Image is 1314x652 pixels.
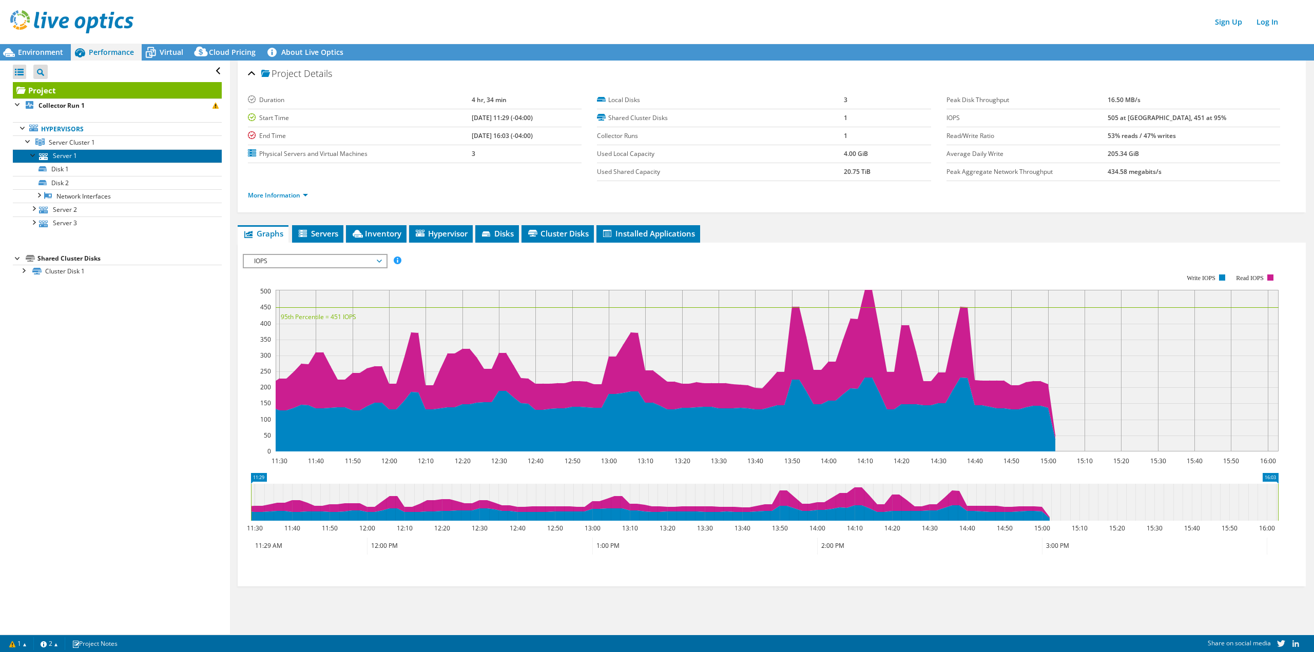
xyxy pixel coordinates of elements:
[747,457,763,465] text: 13:40
[1187,274,1215,282] text: Write IOPS
[248,113,472,123] label: Start Time
[622,524,638,532] text: 13:10
[1113,457,1129,465] text: 15:20
[844,167,871,176] b: 20.75 TiB
[472,95,507,104] b: 4 hr, 34 min
[946,113,1108,123] label: IOPS
[565,457,581,465] text: 12:50
[1223,457,1239,465] text: 15:50
[10,10,133,33] img: live_optics_svg.svg
[1077,457,1093,465] text: 15:10
[263,44,351,61] a: About Live Optics
[13,189,222,203] a: Network Interfaces
[345,457,361,465] text: 11:50
[65,637,125,650] a: Project Notes
[260,383,271,391] text: 200
[260,335,271,344] text: 350
[260,319,271,328] text: 400
[772,524,788,532] text: 13:50
[261,69,301,79] span: Project
[13,265,222,278] a: Cluster Disk 1
[209,47,256,57] span: Cloud Pricing
[89,47,134,57] span: Performance
[697,524,713,532] text: 13:30
[260,399,271,407] text: 150
[1150,457,1166,465] text: 15:30
[510,524,526,532] text: 12:40
[351,228,401,239] span: Inventory
[1236,274,1264,282] text: Read IOPS
[1260,457,1276,465] text: 16:00
[711,457,727,465] text: 13:30
[260,303,271,311] text: 450
[260,415,271,424] text: 100
[844,95,847,104] b: 3
[260,367,271,376] text: 250
[37,252,222,265] div: Shared Cluster Disks
[13,149,222,163] a: Server 1
[322,524,338,532] text: 11:50
[844,149,868,158] b: 4.00 GiB
[49,138,95,147] span: Server Cluster 1
[418,457,434,465] text: 12:10
[434,524,450,532] text: 12:20
[637,457,653,465] text: 13:10
[1108,113,1226,122] b: 505 at [GEOGRAPHIC_DATA], 451 at 95%
[272,457,287,465] text: 11:30
[735,524,750,532] text: 13:40
[528,457,544,465] text: 12:40
[2,637,34,650] a: 1
[472,524,488,532] text: 12:30
[13,82,222,98] a: Project
[472,131,533,140] b: [DATE] 16:03 (-04:00)
[1222,524,1238,532] text: 15:50
[597,131,844,141] label: Collector Runs
[455,457,471,465] text: 12:20
[844,131,847,140] b: 1
[472,149,475,158] b: 3
[1210,14,1247,29] a: Sign Up
[480,228,514,239] span: Disks
[585,524,601,532] text: 13:00
[304,67,332,80] span: Details
[308,457,324,465] text: 11:40
[1034,524,1050,532] text: 15:00
[1108,95,1141,104] b: 16.50 MB/s
[359,524,375,532] text: 12:00
[248,131,472,141] label: End Time
[13,216,222,230] a: Server 3
[260,351,271,360] text: 300
[946,167,1108,177] label: Peak Aggregate Network Throughput
[527,228,589,239] span: Cluster Disks
[1072,524,1088,532] text: 15:10
[784,457,800,465] text: 13:50
[13,176,222,189] a: Disk 2
[18,47,63,57] span: Environment
[1184,524,1200,532] text: 15:40
[267,447,271,456] text: 0
[13,203,222,216] a: Server 2
[260,287,271,295] text: 500
[248,95,472,105] label: Duration
[381,457,397,465] text: 12:00
[160,47,183,57] span: Virtual
[946,149,1108,159] label: Average Daily Write
[1108,149,1139,158] b: 205.34 GiB
[997,524,1013,532] text: 14:50
[397,524,413,532] text: 12:10
[660,524,675,532] text: 13:20
[248,149,472,159] label: Physical Servers and Virtual Machines
[931,457,946,465] text: 14:30
[33,637,65,650] a: 2
[967,457,983,465] text: 14:40
[414,228,468,239] span: Hypervisor
[472,113,533,122] b: [DATE] 11:29 (-04:00)
[284,524,300,532] text: 11:40
[597,95,844,105] label: Local Disks
[1040,457,1056,465] text: 15:00
[13,98,222,112] a: Collector Run 1
[1187,457,1203,465] text: 15:40
[264,431,271,440] text: 50
[602,228,695,239] span: Installed Applications
[1108,167,1162,176] b: 434.58 megabits/s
